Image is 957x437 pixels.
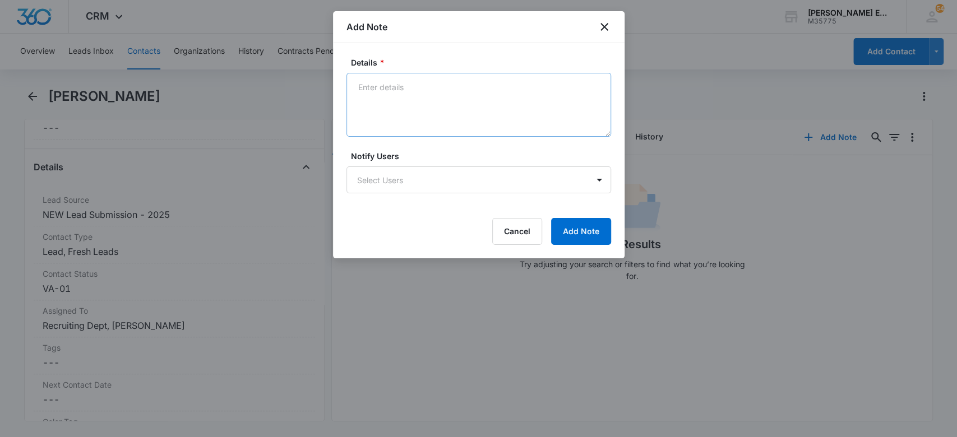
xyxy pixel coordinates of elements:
[551,218,611,245] button: Add Note
[351,150,616,162] label: Notify Users
[351,57,616,68] label: Details
[598,20,611,34] button: close
[492,218,542,245] button: Cancel
[346,20,387,34] h1: Add Note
